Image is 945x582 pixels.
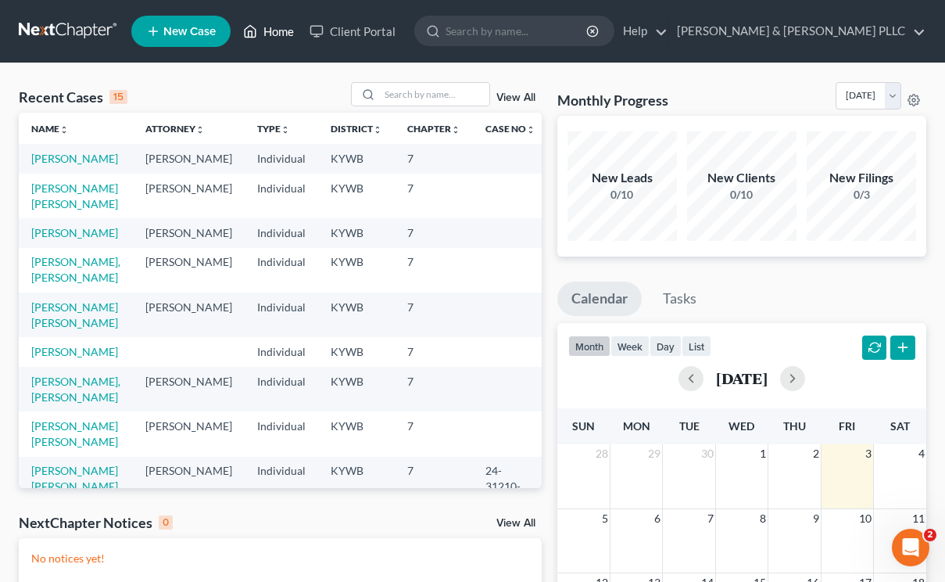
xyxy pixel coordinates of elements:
[496,92,535,103] a: View All
[395,337,473,366] td: 7
[245,293,318,337] td: Individual
[31,464,118,493] a: [PERSON_NAME] [PERSON_NAME]
[245,174,318,218] td: Individual
[557,282,642,316] a: Calendar
[31,181,118,210] a: [PERSON_NAME] [PERSON_NAME]
[318,457,395,517] td: KYWB
[650,336,682,357] button: day
[567,169,677,187] div: New Leads
[496,518,535,529] a: View All
[245,457,318,517] td: Individual
[446,16,589,45] input: Search by name...
[687,169,796,187] div: New Clients
[145,123,205,135] a: Attorneyunfold_more
[857,509,873,528] span: 10
[615,17,668,45] a: Help
[31,255,120,284] a: [PERSON_NAME], [PERSON_NAME]
[133,411,245,456] td: [PERSON_NAME]
[395,144,473,173] td: 7
[911,509,926,528] span: 11
[133,218,245,247] td: [PERSON_NAME]
[31,226,118,239] a: [PERSON_NAME]
[395,367,473,411] td: 7
[700,444,715,463] span: 30
[245,218,318,247] td: Individual
[653,509,662,528] span: 6
[679,419,700,433] span: Tue
[649,282,711,316] a: Tasks
[395,174,473,218] td: 7
[783,419,806,433] span: Thu
[526,125,535,135] i: unfold_more
[924,529,936,541] span: 2
[395,293,473,337] td: 7
[318,248,395,293] td: KYWB
[318,337,395,366] td: KYWB
[31,375,120,404] a: [PERSON_NAME], [PERSON_NAME]
[917,444,926,463] span: 4
[245,411,318,456] td: Individual
[31,152,118,165] a: [PERSON_NAME]
[594,444,610,463] span: 28
[31,123,69,135] a: Nameunfold_more
[373,125,382,135] i: unfold_more
[728,419,754,433] span: Wed
[245,337,318,366] td: Individual
[572,419,595,433] span: Sun
[807,169,916,187] div: New Filings
[395,457,473,517] td: 7
[395,411,473,456] td: 7
[19,88,127,106] div: Recent Cases
[245,367,318,411] td: Individual
[133,293,245,337] td: [PERSON_NAME]
[669,17,925,45] a: [PERSON_NAME] & [PERSON_NAME] PLLC
[133,457,245,517] td: [PERSON_NAME]
[318,367,395,411] td: KYWB
[395,218,473,247] td: 7
[245,248,318,293] td: Individual
[318,293,395,337] td: KYWB
[133,367,245,411] td: [PERSON_NAME]
[380,83,489,106] input: Search by name...
[890,419,910,433] span: Sat
[610,336,650,357] button: week
[257,123,290,135] a: Typeunfold_more
[473,457,548,517] td: 24-31210-crm
[133,174,245,218] td: [PERSON_NAME]
[133,248,245,293] td: [PERSON_NAME]
[557,91,668,110] h3: Monthly Progress
[839,419,855,433] span: Fri
[407,123,460,135] a: Chapterunfold_more
[716,370,768,386] h2: [DATE]
[758,444,768,463] span: 1
[807,187,916,203] div: 0/3
[568,336,610,357] button: month
[485,123,535,135] a: Case Nounfold_more
[159,516,173,530] div: 0
[682,336,711,357] button: list
[163,26,216,38] span: New Case
[59,125,69,135] i: unfold_more
[758,509,768,528] span: 8
[318,411,395,456] td: KYWB
[235,17,302,45] a: Home
[395,248,473,293] td: 7
[600,509,610,528] span: 5
[245,144,318,173] td: Individual
[19,513,173,532] div: NextChapter Notices
[864,444,873,463] span: 3
[811,509,821,528] span: 9
[646,444,662,463] span: 29
[706,509,715,528] span: 7
[109,90,127,104] div: 15
[302,17,403,45] a: Client Portal
[318,218,395,247] td: KYWB
[318,144,395,173] td: KYWB
[318,174,395,218] td: KYWB
[811,444,821,463] span: 2
[687,187,796,203] div: 0/10
[623,419,650,433] span: Mon
[331,123,382,135] a: Districtunfold_more
[892,529,929,566] iframe: Intercom live chat
[133,144,245,173] td: [PERSON_NAME]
